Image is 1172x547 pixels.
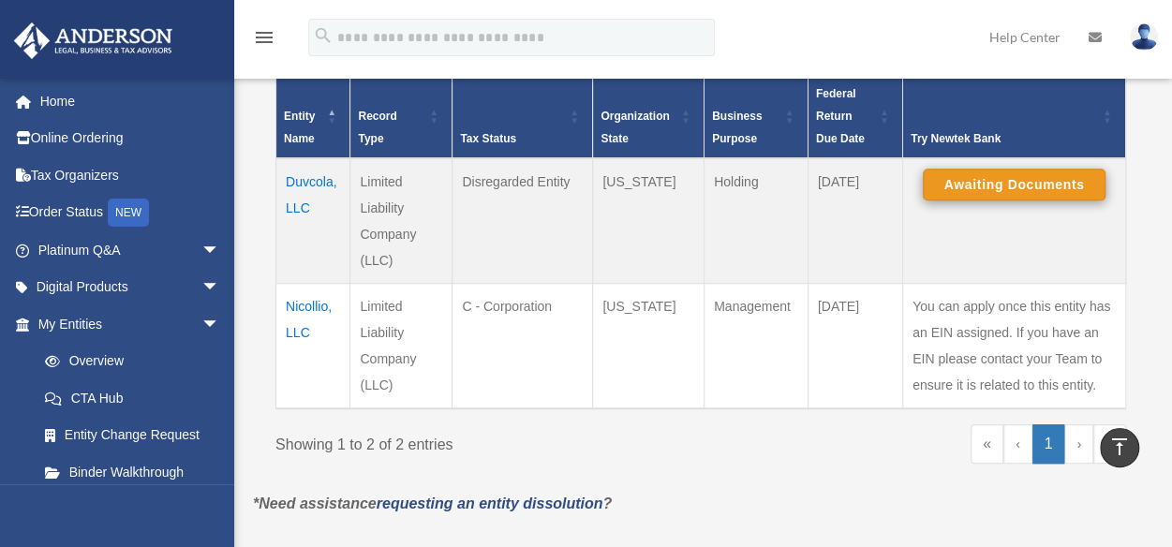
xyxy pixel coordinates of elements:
th: Entity Name: Activate to invert sorting [276,75,350,159]
span: arrow_drop_down [201,231,239,270]
a: Online Ordering [13,120,248,157]
a: Last [1093,424,1126,464]
span: Federal Return Due Date [816,87,865,145]
a: menu [253,33,275,49]
td: C - Corporation [452,284,593,409]
th: Tax Status: Activate to sort [452,75,593,159]
td: Nicollio, LLC [276,284,350,409]
a: First [971,424,1003,464]
td: Limited Liability Company (LLC) [350,158,452,284]
a: Platinum Q&Aarrow_drop_down [13,231,248,269]
div: NEW [108,199,149,227]
a: Previous [1003,424,1032,464]
div: Showing 1 to 2 of 2 entries [275,424,687,458]
td: Management [704,284,808,409]
a: requesting an entity dissolution [377,495,603,511]
button: Awaiting Documents [923,169,1105,200]
th: Business Purpose: Activate to sort [704,75,808,159]
a: Entity Change Request [26,417,239,454]
i: search [313,25,334,46]
a: My Entitiesarrow_drop_down [13,305,239,343]
td: You can apply once this entity has an EIN assigned. If you have an EIN please contact your Team t... [902,284,1125,409]
a: Digital Productsarrow_drop_down [13,269,248,306]
img: User Pic [1130,23,1158,51]
td: [US_STATE] [593,284,705,409]
span: Business Purpose [712,110,762,145]
td: Disregarded Entity [452,158,593,284]
i: vertical_align_top [1108,436,1131,458]
a: Tax Organizers [13,156,248,194]
td: Duvcola, LLC [276,158,350,284]
i: menu [253,26,275,49]
td: [DATE] [808,158,902,284]
a: Next [1064,424,1093,464]
th: Try Newtek Bank : Activate to sort [902,75,1125,159]
a: CTA Hub [26,379,239,417]
th: Organization State: Activate to sort [593,75,705,159]
th: Record Type: Activate to sort [350,75,452,159]
em: *Need assistance ? [253,495,612,511]
span: Tax Status [460,132,516,145]
td: Limited Liability Company (LLC) [350,284,452,409]
span: Organization State [601,110,669,145]
td: [US_STATE] [593,158,705,284]
span: arrow_drop_down [201,305,239,344]
a: Home [13,82,248,120]
div: Try Newtek Bank [911,127,1097,150]
td: [DATE] [808,284,902,409]
a: Order StatusNEW [13,194,248,232]
span: arrow_drop_down [201,269,239,307]
span: Entity Name [284,110,315,145]
a: Binder Walkthrough [26,453,239,491]
a: vertical_align_top [1100,428,1139,467]
img: Anderson Advisors Platinum Portal [8,22,178,59]
td: Holding [704,158,808,284]
span: Record Type [358,110,396,145]
a: Overview [26,343,230,380]
th: Federal Return Due Date: Activate to sort [808,75,902,159]
a: 1 [1032,424,1065,464]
